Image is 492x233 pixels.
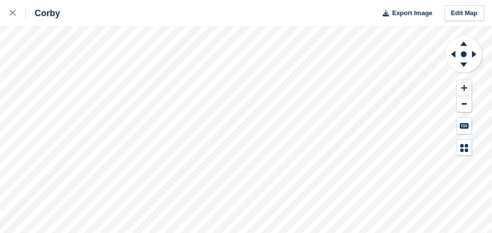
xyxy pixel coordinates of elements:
[26,7,60,19] div: Corby
[457,80,471,96] button: Zoom In
[444,5,484,21] a: Edit Map
[457,118,471,134] button: Keyboard Shortcuts
[377,5,432,21] button: Export Image
[392,8,432,18] span: Export Image
[457,140,471,156] button: Map Legend
[457,96,471,112] button: Zoom Out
